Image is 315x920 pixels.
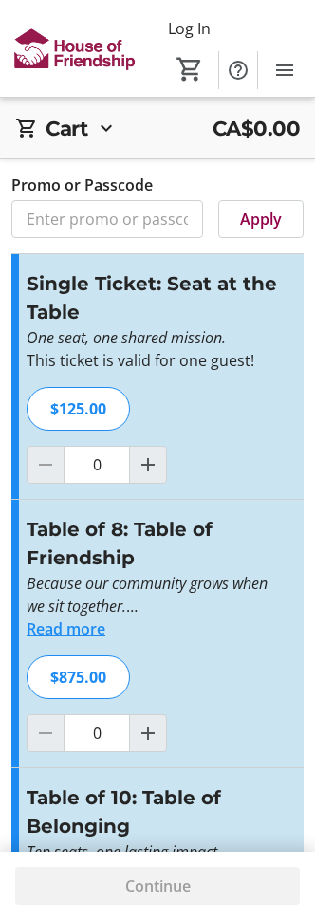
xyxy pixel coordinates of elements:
[218,200,304,238] button: Apply
[213,113,301,143] span: CA$0.00
[27,655,130,699] div: $875.00
[64,714,130,752] input: Table of 8: Table of Friendship Quantity
[130,715,166,751] button: Increment by one
[27,617,105,640] button: Read more
[11,200,203,238] input: Enter promo or passcode
[27,349,288,372] p: This ticket is valid for one guest!
[46,113,87,143] h2: Cart
[173,52,207,86] button: Cart
[27,573,268,616] em: Because our community grows when we sit together.
[27,783,288,840] h3: Table of 10: Table of Belonging
[130,447,166,483] button: Increment by one
[168,17,211,40] span: Log In
[11,13,138,84] img: House of Friendship's Logo
[219,51,257,89] button: Help
[27,515,288,572] h3: Table of 8: Table of Friendship
[240,208,282,230] span: Apply
[266,51,304,89] button: Menu
[153,13,226,44] button: Log In
[27,387,130,431] div: $125.00
[11,174,153,196] label: Promo or Passcode
[27,269,288,326] h3: Single Ticket: Seat at the Table
[27,841,221,862] em: Ten seats, one lasting impact.
[27,327,226,348] em: One seat, one shared mission.
[64,446,130,484] input: Single Ticket: Seat at the Table Quantity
